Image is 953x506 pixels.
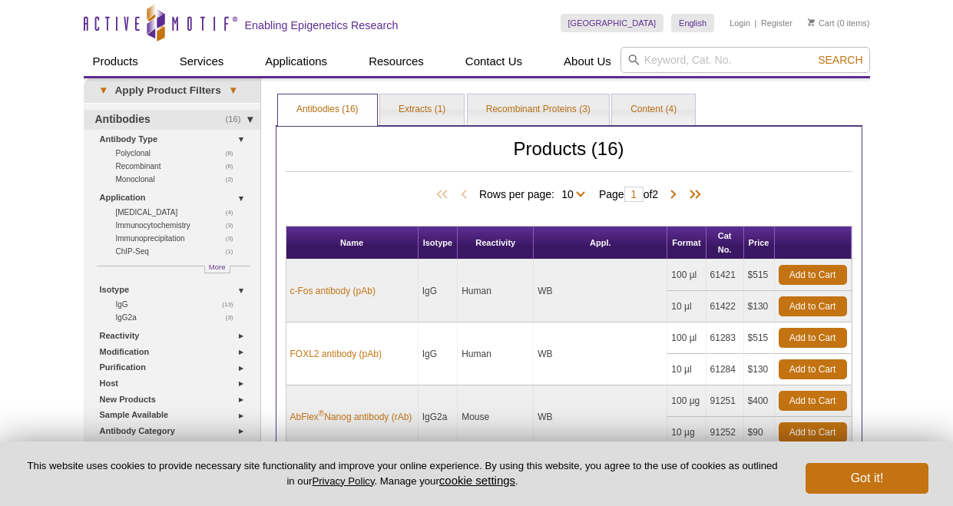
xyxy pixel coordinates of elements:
[534,385,667,448] td: WB
[671,14,714,32] a: English
[116,147,242,160] a: (8)Polyclonal
[779,328,847,348] a: Add to Cart
[813,53,867,67] button: Search
[226,219,242,232] span: (3)
[419,385,458,448] td: IgG2a
[534,227,667,260] th: Appl.
[226,245,242,258] span: (1)
[286,227,419,260] th: Name
[667,227,706,260] th: Format
[755,14,757,32] li: |
[534,260,667,322] td: WB
[100,407,251,423] a: Sample Available
[706,417,744,448] td: 91252
[419,227,458,260] th: Isotype
[652,188,658,200] span: 2
[667,260,706,291] td: 100 µl
[744,385,775,417] td: $400
[534,322,667,385] td: WB
[779,422,847,442] a: Add to Cart
[226,173,242,186] span: (2)
[290,347,382,361] a: FOXL2 antibody (pAb)
[779,359,847,379] a: Add to Cart
[116,173,242,186] a: (2)Monoclonal
[100,375,251,392] a: Host
[808,18,815,26] img: Your Cart
[806,463,928,494] button: Got it!
[667,417,706,448] td: 10 µg
[221,84,245,98] span: ▾
[380,94,464,125] a: Extracts (1)
[744,291,775,322] td: $130
[84,47,147,76] a: Products
[666,187,681,203] span: Next Page
[554,47,620,76] a: About Us
[319,409,324,418] sup: ®
[116,298,242,311] a: (13)IgG
[100,190,251,206] a: Application
[706,322,744,354] td: 61283
[458,260,534,322] td: Human
[779,391,847,411] a: Add to Cart
[278,94,377,125] a: Antibodies (16)
[116,219,242,232] a: (3)Immunocytochemistry
[667,385,706,417] td: 100 µg
[591,187,666,202] span: Page of
[744,417,775,448] td: $90
[667,354,706,385] td: 10 µl
[312,475,374,487] a: Privacy Policy
[290,284,376,298] a: c-Fos antibody (pAb)
[100,423,251,439] a: Antibody Category
[667,291,706,322] td: 10 µl
[458,227,534,260] th: Reactivity
[419,260,458,322] td: IgG
[458,385,534,448] td: Mouse
[84,110,260,130] a: (16)Antibodies
[170,47,233,76] a: Services
[456,47,531,76] a: Contact Us
[116,245,242,258] a: (1)ChIP-Seq
[744,322,775,354] td: $515
[439,474,515,487] button: cookie settings
[359,47,433,76] a: Resources
[761,18,793,28] a: Register
[779,296,847,316] a: Add to Cart
[226,311,242,324] span: (3)
[116,206,242,219] a: (4)[MEDICAL_DATA]
[730,18,750,28] a: Login
[744,227,775,260] th: Price
[100,282,251,298] a: Isotype
[286,142,852,172] h2: Products (16)
[256,47,336,76] a: Applications
[620,47,870,73] input: Keyword, Cat. No.
[456,187,472,203] span: Previous Page
[226,206,242,219] span: (4)
[91,84,115,98] span: ▾
[245,18,399,32] h2: Enabling Epigenetics Research
[706,291,744,322] td: 61422
[706,385,744,417] td: 91251
[226,160,242,173] span: (6)
[433,187,456,203] span: First Page
[808,14,870,32] li: (0 items)
[458,322,534,385] td: Human
[25,459,780,488] p: This website uses cookies to provide necessary site functionality and improve your online experie...
[808,18,835,28] a: Cart
[209,260,226,273] span: More
[479,186,591,201] span: Rows per page:
[100,359,251,375] a: Purification
[561,14,664,32] a: [GEOGRAPHIC_DATA]
[744,354,775,385] td: $130
[419,322,458,385] td: IgG
[706,227,744,260] th: Cat No.
[667,322,706,354] td: 100 µl
[290,410,412,424] a: AbFlex®Nanog antibody (rAb)
[100,131,251,147] a: Antibody Type
[222,298,241,311] span: (13)
[100,328,251,344] a: Reactivity
[116,311,242,324] a: (3)IgG2a
[744,260,775,291] td: $515
[116,160,242,173] a: (6)Recombinant
[612,94,695,125] a: Content (4)
[818,54,862,66] span: Search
